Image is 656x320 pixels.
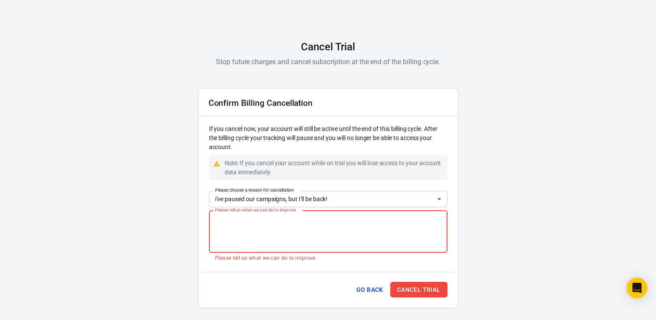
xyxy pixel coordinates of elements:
div: Note: If you cancel your account while on trial you will lose access to your account data immedia... [225,159,444,177]
button: Go Back [353,282,387,298]
p: If you cancel now, your account will still be active until the end of this billing cycle. After t... [209,124,447,152]
p: Stop future charges and cancel subscription at the end of the billing cycle. [216,56,440,67]
button: Cancel Trial [390,282,447,298]
div: I've paused our campaigns, but I'll be back! [209,191,447,207]
h2: Confirm Billing Cancellation [209,98,313,108]
label: Please choose a reason for cancellation [215,187,294,193]
p: Please tell us what we can do to improve [215,255,441,261]
h1: Cancel Trial [301,41,355,53]
div: Open Intercom Messenger [627,278,647,298]
label: Please tell us what we can do to improve [215,207,296,213]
